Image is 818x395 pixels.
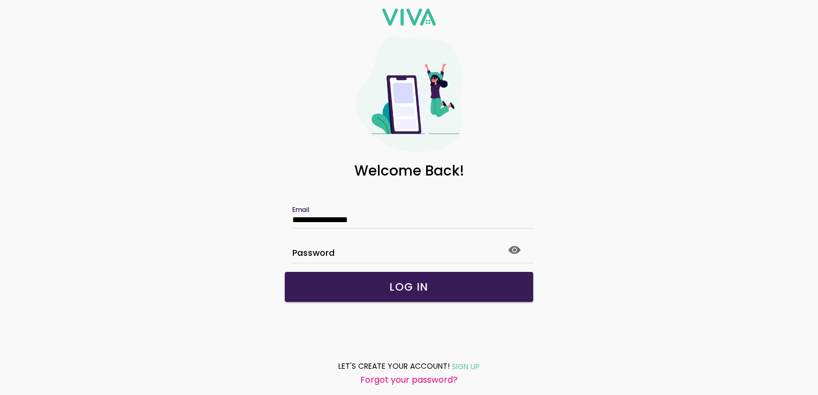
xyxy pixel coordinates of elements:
[285,272,533,302] ion-button: LOG IN
[338,361,450,372] ion-text: LET'S CREATE YOUR ACCOUNT!
[360,374,458,386] ion-text: Forgot your password?
[452,361,480,372] ion-text: SIGN UP
[292,215,526,224] input: Email
[450,360,480,373] a: SIGN UP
